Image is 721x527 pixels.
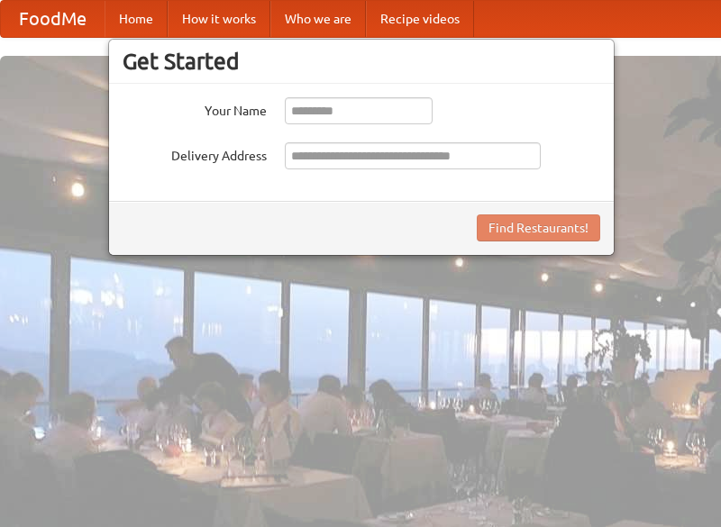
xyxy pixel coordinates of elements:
a: Recipe videos [366,1,474,37]
h3: Get Started [123,48,600,75]
button: Find Restaurants! [477,214,600,241]
a: Home [105,1,168,37]
label: Your Name [123,97,267,120]
label: Delivery Address [123,142,267,165]
a: How it works [168,1,270,37]
a: Who we are [270,1,366,37]
a: FoodMe [1,1,105,37]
